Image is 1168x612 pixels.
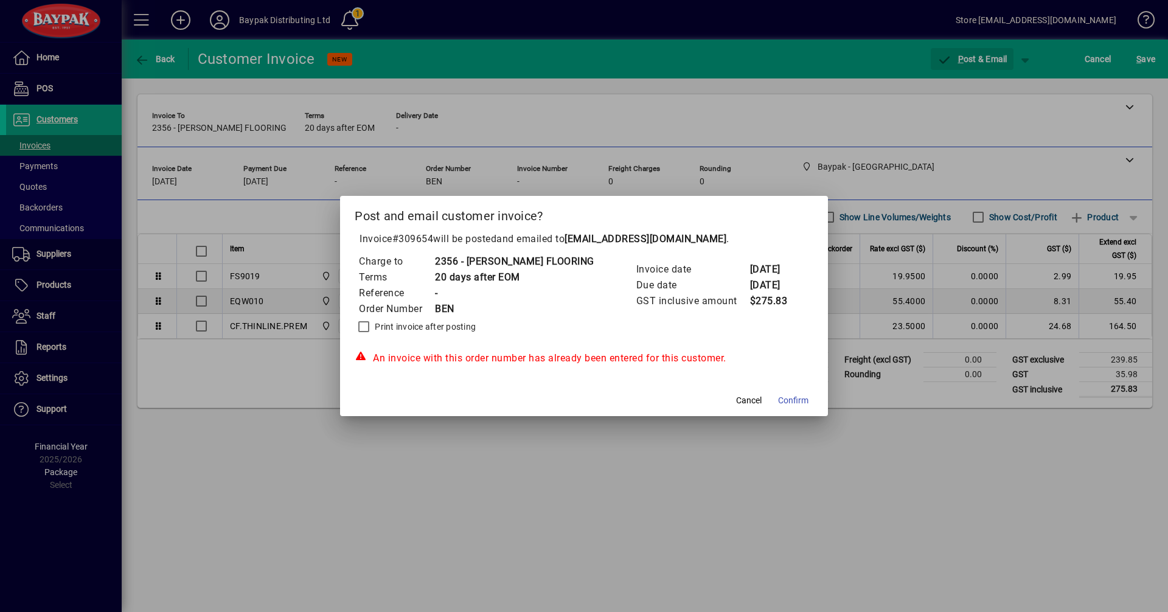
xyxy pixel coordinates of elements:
label: Print invoice after posting [372,321,476,333]
td: Order Number [358,301,434,317]
td: Due date [636,277,749,293]
td: Invoice date [636,262,749,277]
button: Confirm [773,389,813,411]
span: Confirm [778,394,808,407]
span: and emailed to [496,233,726,245]
td: [DATE] [749,262,798,277]
td: BEN [434,301,594,317]
td: Terms [358,269,434,285]
td: 20 days after EOM [434,269,594,285]
td: Reference [358,285,434,301]
span: #309654 [392,233,434,245]
b: [EMAIL_ADDRESS][DOMAIN_NAME] [565,233,726,245]
span: Cancel [736,394,762,407]
td: [DATE] [749,277,798,293]
td: 2356 - [PERSON_NAME] FLOORING [434,254,594,269]
p: Invoice will be posted . [355,232,813,246]
td: $275.83 [749,293,798,309]
td: GST inclusive amount [636,293,749,309]
h2: Post and email customer invoice? [340,196,828,231]
button: Cancel [729,389,768,411]
td: Charge to [358,254,434,269]
div: An invoice with this order number has already been entered for this customer. [355,351,813,366]
td: - [434,285,594,301]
